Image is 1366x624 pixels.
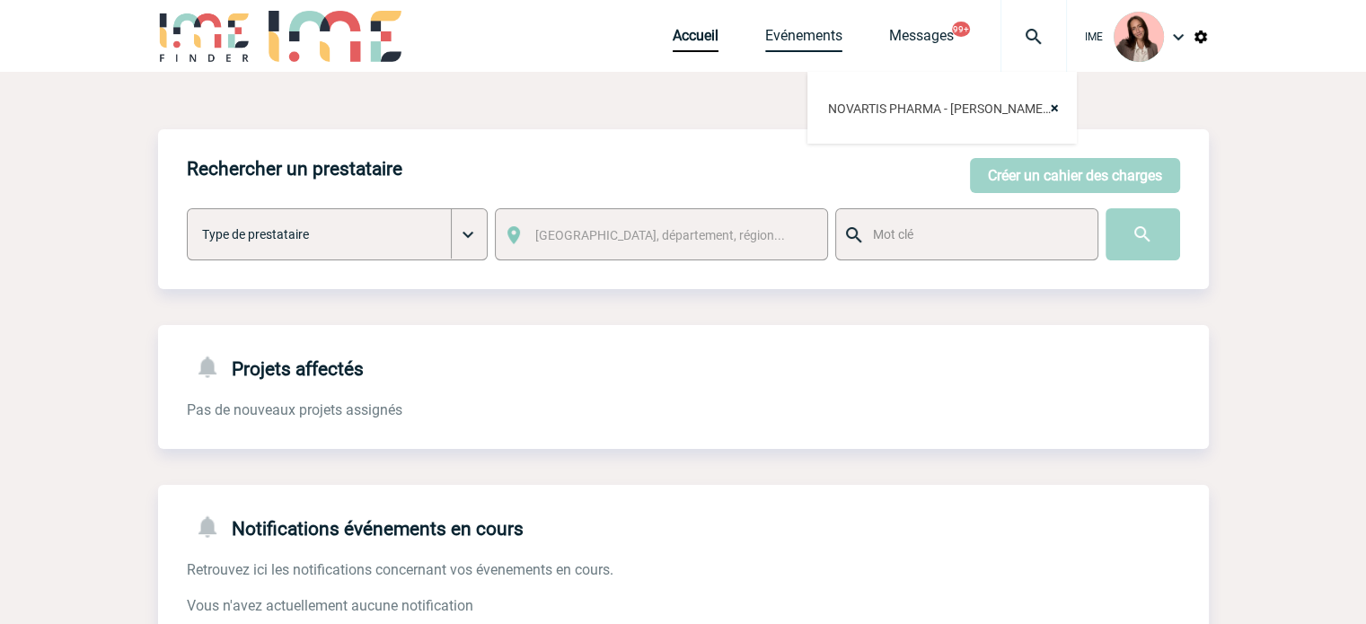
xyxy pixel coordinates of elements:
span: [GEOGRAPHIC_DATA], département, région... [535,228,785,242]
h4: Notifications événements en cours [187,514,524,540]
span: NOVARTIS PHARMA - Virginie F - DINER D'EQUIPE MEDICALE IMMUNO [821,96,1077,121]
span: Pas de nouveaux projets assignés [187,401,402,418]
img: 94396-3.png [1114,12,1164,62]
input: Submit [1106,208,1180,260]
span: Retrouvez ici les notifications concernant vos évenements en cours. [187,561,613,578]
a: Accueil [673,27,718,52]
img: IME-Finder [158,11,251,62]
a: Messages [889,27,954,52]
span: × [1051,96,1059,121]
span: Vous n'avez actuellement aucune notification [187,597,473,614]
button: 99+ [952,22,970,37]
h4: Projets affectés [187,354,364,380]
input: Mot clé [868,223,1081,246]
span: IME [1085,31,1103,43]
a: Evénements [765,27,842,52]
h4: Rechercher un prestataire [187,158,402,180]
img: notifications-24-px-g.png [194,354,232,380]
img: notifications-24-px-g.png [194,514,232,540]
